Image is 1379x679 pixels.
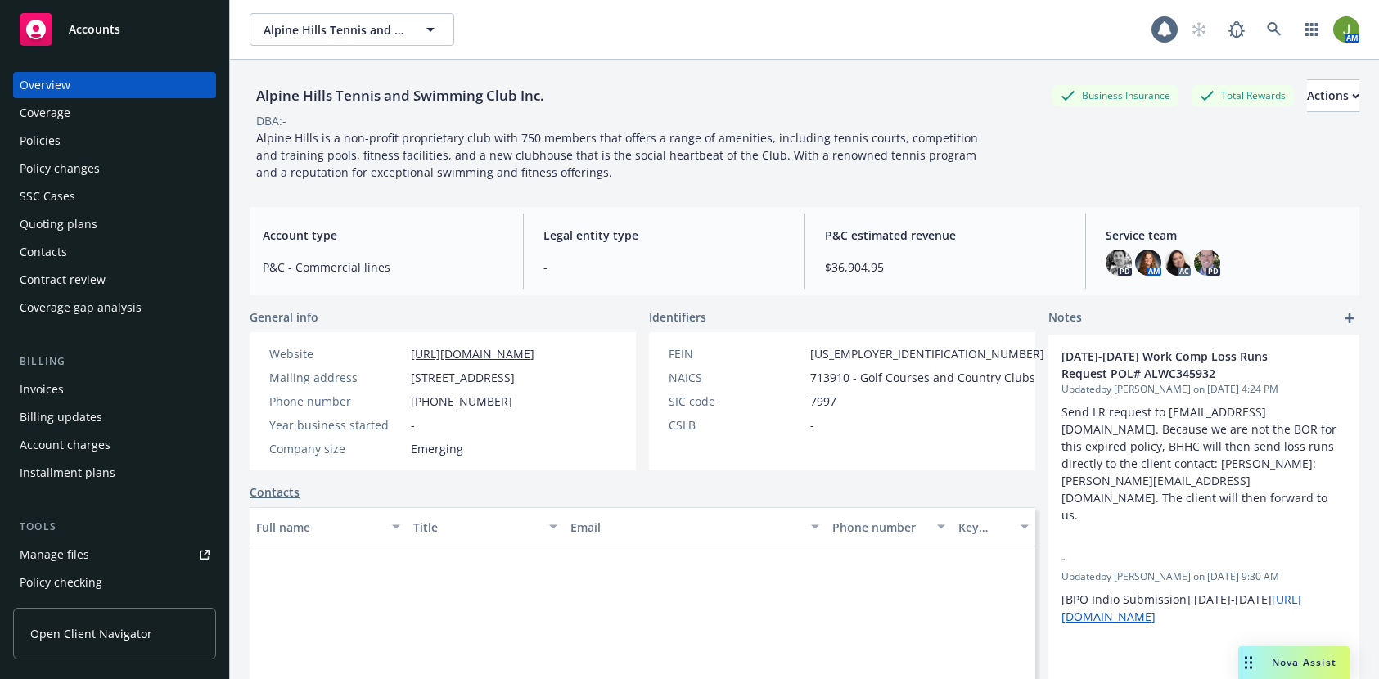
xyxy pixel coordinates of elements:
a: Policy changes [13,155,216,182]
div: Year business started [269,416,404,434]
a: add [1340,308,1359,328]
div: Company size [269,440,404,457]
div: Title [413,519,539,536]
span: Alpine Hills Tennis and Swimming Club Inc. [264,21,405,38]
span: [US_EMPLOYER_IDENTIFICATION_NUMBER] [810,345,1044,362]
div: -Updatedby [PERSON_NAME] on [DATE] 9:30 AM[BPO Indio Submission] [DATE]-[DATE][URL][DOMAIN_NAME] [1048,537,1359,638]
span: Updated by [PERSON_NAME] on [DATE] 4:24 PM [1061,382,1346,397]
span: - [543,259,784,276]
button: Key contact [952,507,1035,546]
div: Phone number [832,519,927,536]
a: Coverage gap analysis [13,295,216,321]
a: Contract review [13,267,216,293]
div: Phone number [269,393,404,410]
span: Identifiers [649,308,706,326]
a: Quoting plans [13,211,216,237]
a: Installment plans [13,460,216,486]
span: [DATE]-[DATE] Work Comp Loss Runs Request POL# ALWC345932 [1061,348,1304,382]
img: photo [1165,250,1191,276]
span: Send LR request to [EMAIL_ADDRESS][DOMAIN_NAME]. Because we are not the BOR for this expired poli... [1061,404,1340,523]
div: Business Insurance [1052,85,1178,106]
img: photo [1333,16,1359,43]
div: Invoices [20,376,64,402]
div: Full name [256,519,382,536]
a: Switch app [1296,13,1328,46]
div: Website [269,345,404,362]
a: Invoices [13,376,216,402]
span: Service team [1106,227,1346,244]
a: Contacts [13,239,216,265]
span: Notes [1048,308,1082,328]
div: Policies [20,128,61,154]
a: Report a Bug [1220,13,1253,46]
div: Contacts [20,239,67,265]
div: Quoting plans [20,211,97,237]
button: Actions [1307,79,1359,112]
div: Installment plans [20,460,115,486]
div: Mailing address [269,369,404,386]
span: Emerging [411,440,463,457]
span: Updated by [PERSON_NAME] on [DATE] 9:30 AM [1061,569,1346,584]
a: Start snowing [1183,13,1215,46]
span: Alpine Hills is a non-profit proprietary club with 750 members that offers a range of amenities, ... [256,130,981,180]
span: - [810,416,814,434]
div: Coverage gap analysis [20,295,142,321]
button: Phone number [826,507,952,546]
span: [PHONE_NUMBER] [411,393,512,410]
button: Nova Assist [1238,646,1350,679]
div: CSLB [669,416,804,434]
img: photo [1106,250,1132,276]
span: Open Client Navigator [30,625,152,642]
div: Total Rewards [1192,85,1294,106]
button: Title [407,507,564,546]
div: Actions [1307,80,1359,111]
span: P&C - Commercial lines [263,259,503,276]
span: Accounts [69,23,120,36]
a: Account charges [13,432,216,458]
span: Nova Assist [1272,655,1336,669]
a: Manage files [13,542,216,568]
button: Email [564,507,826,546]
span: [STREET_ADDRESS] [411,369,515,386]
img: photo [1135,250,1161,276]
div: SSC Cases [20,183,75,209]
a: [URL][DOMAIN_NAME] [411,346,534,362]
span: Account type [263,227,503,244]
div: FEIN [669,345,804,362]
a: Overview [13,72,216,98]
div: Drag to move [1238,646,1259,679]
div: Manage files [20,542,89,568]
div: Alpine Hills Tennis and Swimming Club Inc. [250,85,551,106]
div: Contract review [20,267,106,293]
div: Billing updates [20,404,102,430]
div: SIC code [669,393,804,410]
div: Billing [13,353,216,370]
div: Tools [13,519,216,535]
a: Accounts [13,7,216,52]
div: Email [570,519,801,536]
div: NAICS [669,369,804,386]
button: Alpine Hills Tennis and Swimming Club Inc. [250,13,454,46]
a: SSC Cases [13,183,216,209]
div: Overview [20,72,70,98]
div: Key contact [958,519,1011,536]
a: Coverage [13,100,216,126]
button: Full name [250,507,407,546]
span: Legal entity type [543,227,784,244]
div: Policy changes [20,155,100,182]
a: Policies [13,128,216,154]
span: 713910 - Golf Courses and Country Clubs [810,369,1035,386]
div: [DATE]-[DATE] Work Comp Loss Runs Request POL# ALWC345932Updatedby [PERSON_NAME] on [DATE] 4:24 P... [1048,335,1359,537]
div: DBA: - [256,112,286,129]
div: Coverage [20,100,70,126]
span: General info [250,308,318,326]
span: $36,904.95 [825,259,1066,276]
span: - [1061,550,1304,567]
a: Contacts [250,483,300,501]
div: Account charges [20,432,110,458]
span: P&C estimated revenue [825,227,1066,244]
a: Search [1258,13,1291,46]
a: Billing updates [13,404,216,430]
p: [BPO Indio Submission] [DATE]-[DATE] [1061,591,1346,625]
a: Policy checking [13,569,216,596]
